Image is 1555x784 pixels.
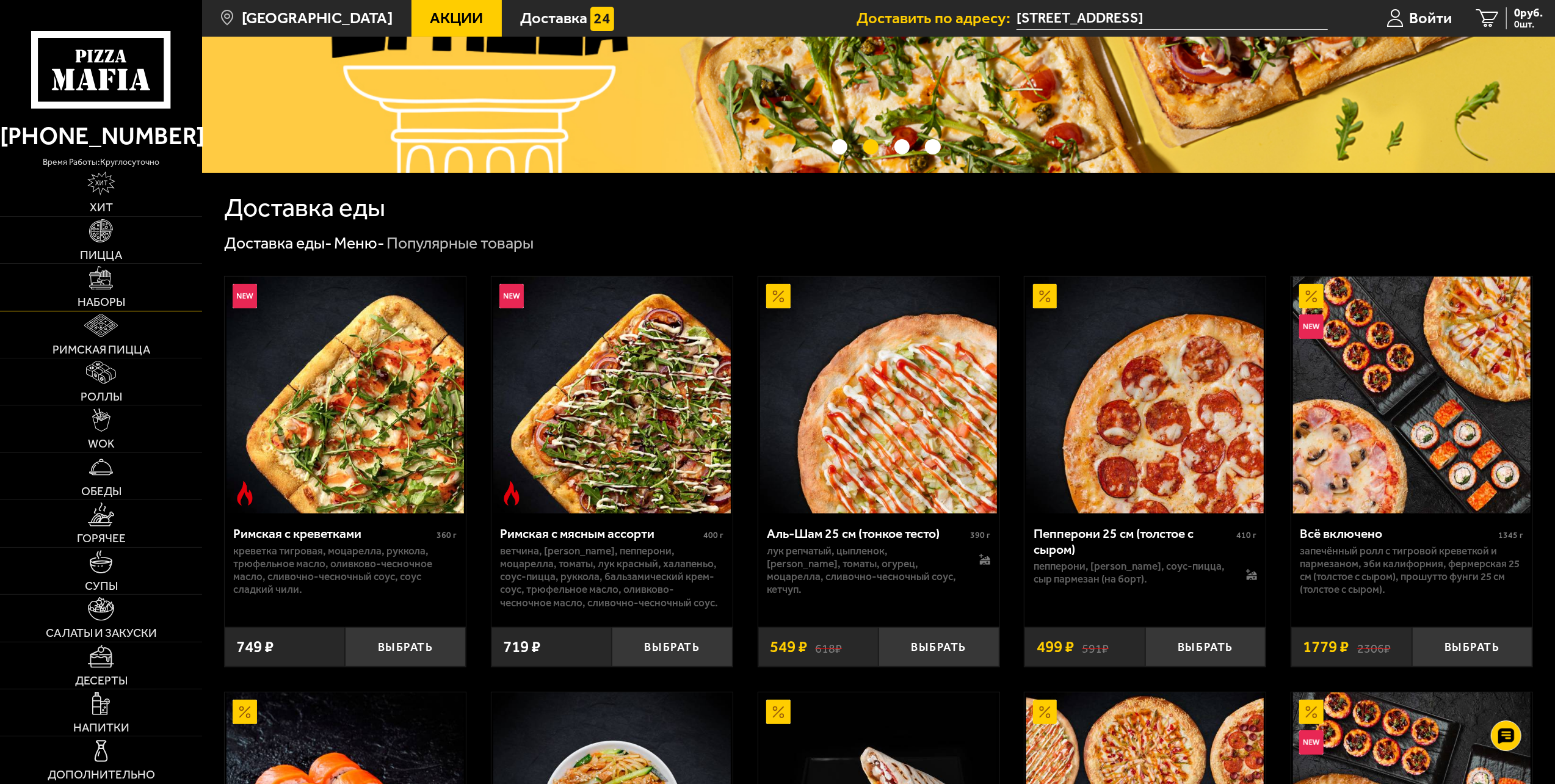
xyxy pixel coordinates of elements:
span: Римская пицца [53,344,150,355]
span: Десерты [75,675,128,686]
img: Новинка [499,284,524,308]
span: Акции [430,10,483,26]
div: Аль-Шам 25 см (тонкое тесто) [767,526,967,541]
div: Популярные товары [386,233,534,253]
div: Пепперони 25 см (толстое с сыром) [1034,526,1234,557]
button: точки переключения [925,139,940,154]
span: Доставить по адресу: [857,10,1017,26]
img: Акционный [1299,284,1324,308]
button: точки переключения [894,139,910,154]
span: Обеды [81,485,121,497]
img: Новинка [1299,314,1324,339]
div: Римская с креветками [233,526,433,541]
s: 2306 ₽ [1357,639,1391,655]
p: ветчина, [PERSON_NAME], пепперони, моцарелла, томаты, лук красный, халапеньо, соус-пицца, руккола... [500,545,723,609]
button: Выбрать [345,627,466,667]
a: Меню- [334,233,385,253]
button: Выбрать [612,627,733,667]
p: лук репчатый, цыпленок, [PERSON_NAME], томаты, огурец, моцарелла, сливочно-чесночный соус, кетчуп. [767,545,963,597]
a: Доставка еды- [224,233,332,253]
button: точки переключения [832,139,847,154]
button: Выбрать [1145,627,1266,667]
span: 0 руб. [1514,7,1543,19]
img: Новинка [233,284,257,308]
span: Супы [85,580,118,592]
a: НовинкаОстрое блюдоРимская с креветками [225,277,466,514]
div: Римская с мясным ассорти [500,526,700,541]
img: Акционный [766,284,791,308]
input: Ваш адрес доставки [1017,7,1327,30]
span: Войти [1409,10,1452,26]
p: Запечённый ролл с тигровой креветкой и пармезаном, Эби Калифорния, Фермерская 25 см (толстое с сы... [1300,545,1524,597]
span: Роллы [81,391,122,402]
a: АкционныйПепперони 25 см (толстое с сыром) [1024,277,1266,514]
button: точки переключения [863,139,879,154]
span: Пицца [80,249,122,261]
span: 549 ₽ [770,639,807,655]
img: Новинка [1299,730,1324,755]
img: Острое блюдо [499,481,524,506]
s: 618 ₽ [815,639,842,655]
button: Выбрать [1412,627,1533,667]
span: 499 ₽ [1037,639,1074,655]
span: 390 г [970,530,990,540]
img: Римская с креветками [227,277,464,514]
span: [GEOGRAPHIC_DATA] [242,10,393,26]
img: Римская с мясным ассорти [493,277,731,514]
span: Дополнительно [48,769,155,780]
a: АкционныйНовинкаВсё включено [1291,277,1532,514]
div: Всё включено [1300,526,1496,541]
span: 410 г [1237,530,1257,540]
img: Акционный [1033,700,1057,724]
a: НовинкаОстрое блюдоРимская с мясным ассорти [491,277,733,514]
img: Острое блюдо [233,481,257,506]
img: Аль-Шам 25 см (тонкое тесто) [760,277,998,514]
p: креветка тигровая, моцарелла, руккола, трюфельное масло, оливково-чесночное масло, сливочно-чесно... [233,545,457,597]
span: 0 шт. [1514,20,1543,29]
span: 400 г [703,530,723,540]
span: Доставка [521,10,588,26]
span: Напитки [73,722,129,733]
span: Горячее [77,532,126,544]
span: Наборы [78,296,125,308]
span: 360 г [437,530,457,540]
img: 15daf4d41897b9f0e9f617042186c801.svg [590,7,615,31]
img: Акционный [233,700,257,724]
p: пепперони, [PERSON_NAME], соус-пицца, сыр пармезан (на борт). [1034,560,1230,586]
span: 749 ₽ [236,639,274,655]
h1: Доставка еды [224,195,385,220]
span: 1345 г [1499,530,1524,540]
button: Выбрать [879,627,999,667]
span: 1779 ₽ [1303,639,1349,655]
span: WOK [88,438,115,449]
img: Пепперони 25 см (толстое с сыром) [1026,277,1264,514]
a: АкционныйАль-Шам 25 см (тонкое тесто) [758,277,999,514]
img: Акционный [1033,284,1057,308]
img: Акционный [766,700,791,724]
img: Всё включено [1293,277,1531,514]
span: Салаты и закуски [46,627,157,639]
span: Хит [90,201,113,213]
img: Акционный [1299,700,1324,724]
s: 591 ₽ [1082,639,1109,655]
span: 719 ₽ [503,639,540,655]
